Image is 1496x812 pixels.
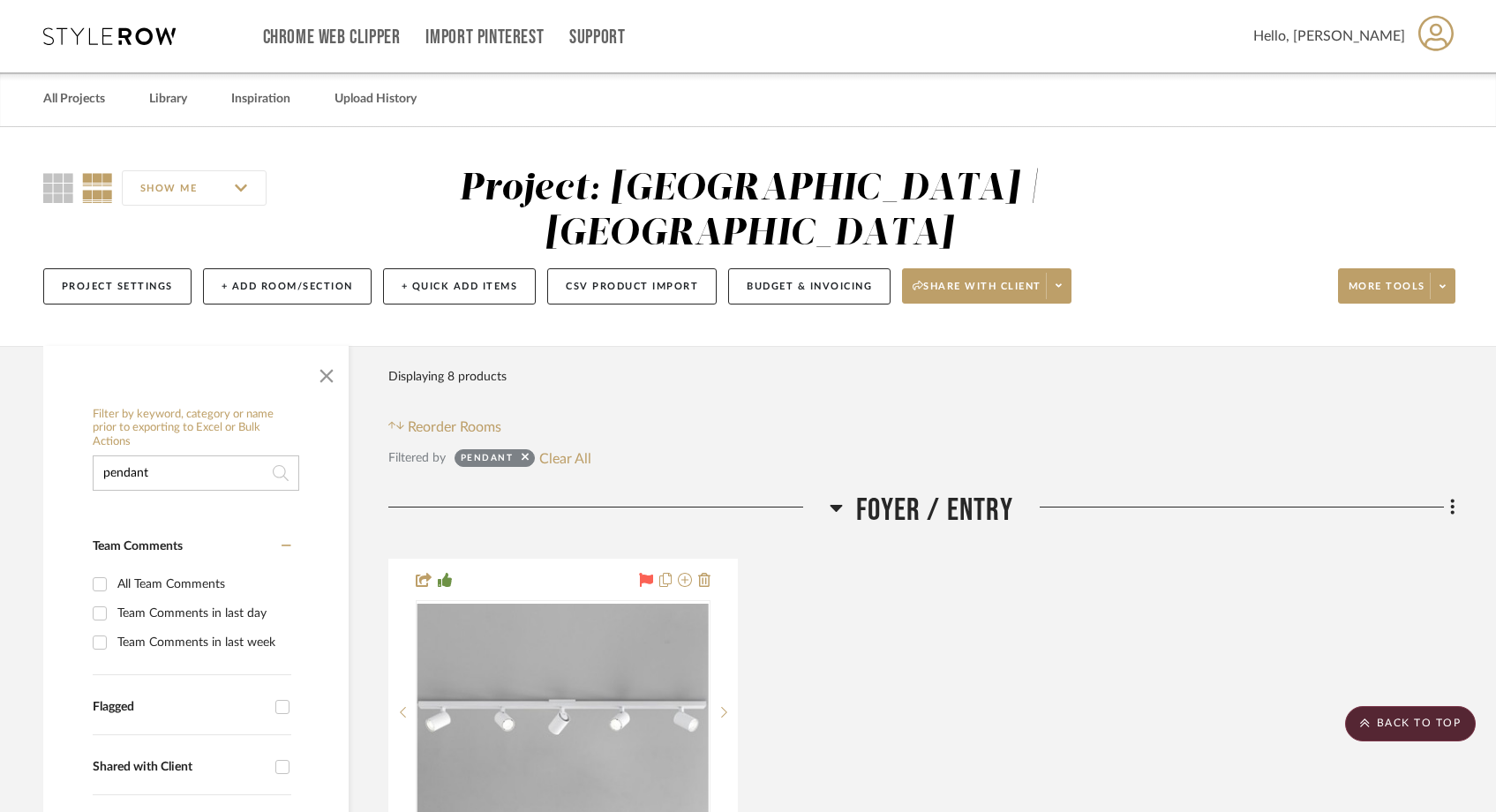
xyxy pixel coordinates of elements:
span: Team Comments [93,540,183,553]
scroll-to-top-button: BACK TO TOP [1345,706,1476,741]
a: Upload History [335,87,417,111]
button: + Quick Add Items [383,268,537,304]
span: More tools [1349,280,1425,306]
button: Close [309,355,344,390]
button: Share with client [902,268,1071,304]
div: Team Comments in last week [117,628,287,657]
a: Chrome Web Clipper [263,30,401,45]
a: All Projects [43,87,105,111]
button: Clear All [539,447,591,470]
div: Displaying 8 products [388,359,507,395]
span: Foyer / Entry [856,492,1013,530]
span: Hello, [PERSON_NAME] [1253,26,1405,47]
h6: Filter by keyword, category or name prior to exporting to Excel or Bulk Actions [93,408,299,449]
div: pendant [461,452,514,470]
a: Library [149,87,187,111]
a: Inspiration [231,87,290,111]
div: Shared with Client [93,760,267,775]
button: + Add Room/Section [203,268,372,304]
a: Import Pinterest [425,30,544,45]
button: Reorder Rooms [388,417,502,438]
div: Team Comments in last day [117,599,287,628]
div: Filtered by [388,448,446,468]
button: More tools [1338,268,1455,304]
button: Project Settings [43,268,192,304]
button: Budget & Invoicing [728,268,891,304]
input: Search within 8 results [93,455,299,491]
span: Share with client [913,280,1041,306]
div: Flagged [93,700,267,715]
span: Reorder Rooms [408,417,501,438]
a: Support [569,30,625,45]
div: Project: [GEOGRAPHIC_DATA] | [GEOGRAPHIC_DATA] [459,170,1040,252]
button: CSV Product Import [547,268,717,304]
div: All Team Comments [117,570,287,598]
